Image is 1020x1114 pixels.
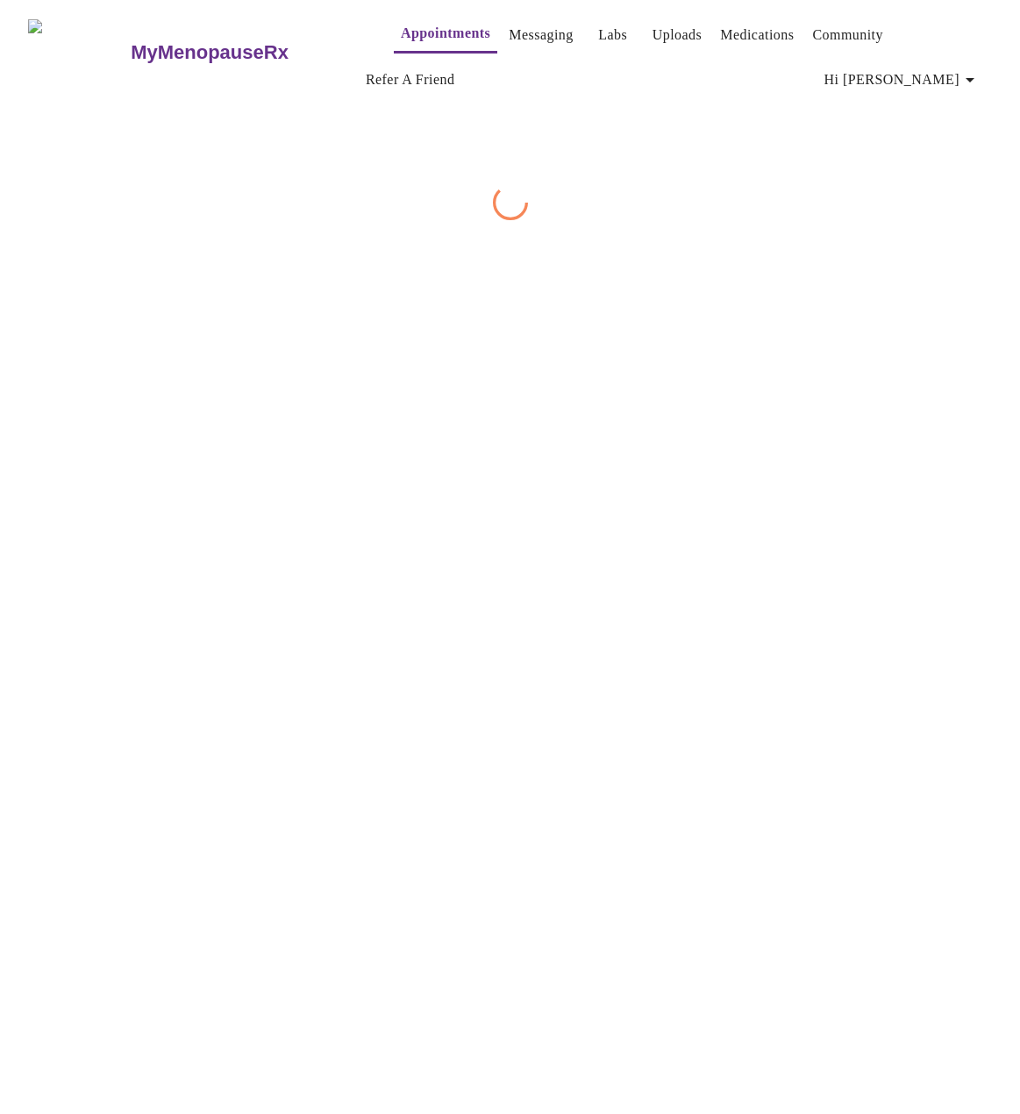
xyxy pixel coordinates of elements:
a: Refer a Friend [366,68,455,92]
button: Refer a Friend [359,62,462,97]
button: Labs [585,18,641,53]
button: Appointments [394,16,497,54]
button: Hi [PERSON_NAME] [817,62,988,97]
a: MyMenopauseRx [129,22,359,83]
a: Community [812,23,883,47]
a: Messaging [509,23,573,47]
button: Messaging [502,18,580,53]
a: Labs [598,23,627,47]
a: Uploads [653,23,703,47]
a: Medications [720,23,794,47]
button: Community [805,18,890,53]
span: Hi [PERSON_NAME] [824,68,981,92]
h3: MyMenopauseRx [131,41,289,64]
img: MyMenopauseRx Logo [28,19,129,85]
button: Medications [713,18,801,53]
a: Appointments [401,21,490,46]
button: Uploads [646,18,710,53]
